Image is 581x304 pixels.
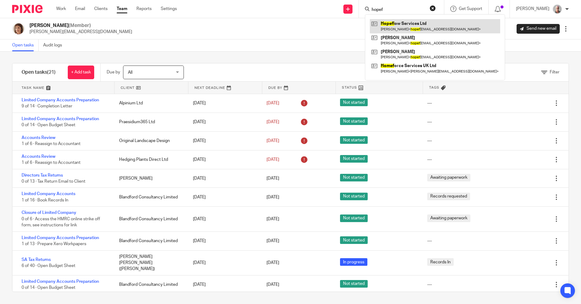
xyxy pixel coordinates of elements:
[516,6,549,12] p: [PERSON_NAME]
[340,258,367,266] span: In progress
[187,213,260,225] div: [DATE]
[187,116,260,128] div: [DATE]
[340,236,368,244] span: Not started
[187,154,260,166] div: [DATE]
[47,70,56,75] span: (21)
[75,6,85,12] a: Email
[187,172,260,184] div: [DATE]
[22,179,85,184] span: 0 of 13 · Tax Return Email to Client
[187,279,260,291] div: [DATE]
[113,97,187,109] div: Alpinium Ltd
[371,7,426,13] input: Search
[550,70,559,74] span: Filter
[69,23,91,28] span: (Member)
[430,5,436,11] button: Clear
[113,116,187,128] div: Praesidium365 Ltd
[22,242,86,246] span: 1 of 13 · Prepare Xero Workpapers
[113,191,187,203] div: Blandford Consultancy Limited
[22,236,99,240] a: Limited Company Accounts Preparation
[427,138,432,144] div: ---
[117,6,127,12] a: Team
[187,135,260,147] div: [DATE]
[128,70,132,75] span: All
[22,160,81,165] span: 1 of 6 · Reassign to Accountant
[113,235,187,247] div: Blandford Consultancy Limited
[340,280,368,288] span: Not started
[340,136,368,144] span: Not started
[22,98,99,102] a: Limited Company Accounts Preparation
[266,176,279,181] span: [DATE]
[266,195,279,199] span: [DATE]
[29,29,132,35] p: [PERSON_NAME][EMAIL_ADDRESS][DOMAIN_NAME]
[12,5,43,13] img: Pixie
[113,135,187,147] div: Original Landscape Design
[29,22,132,29] h2: [PERSON_NAME]
[427,174,470,181] span: Awaiting paperwork
[22,173,63,177] a: Directors Tax Returns
[340,155,368,163] span: Not started
[22,104,72,109] span: 9 of 14 · Completion Letter
[22,211,76,215] a: Closure of Limited Company
[266,157,279,162] span: [DATE]
[340,117,368,125] span: Not started
[517,24,560,34] a: Send new email
[427,193,470,200] span: Records requested
[340,214,368,222] span: Not started
[266,261,279,265] span: [DATE]
[266,239,279,243] span: [DATE]
[427,282,432,288] div: ---
[22,198,68,202] span: 1 of 16 · Book Records In
[187,191,260,203] div: [DATE]
[427,258,454,266] span: Records In
[22,258,51,262] a: SA Tax Returns
[459,7,482,11] span: Get Support
[187,97,260,109] div: [DATE]
[427,157,432,163] div: ---
[552,4,562,14] img: KR%20update.jpg
[429,85,439,90] span: Tags
[266,217,279,221] span: [DATE]
[22,264,75,268] span: 6 of 40 · Open Budget Sheet
[22,154,55,159] a: Accounts Review
[427,100,432,106] div: ---
[113,251,187,275] div: [PERSON_NAME] [PERSON_NAME] ([PERSON_NAME])
[22,217,100,228] span: 0 of 6 · Access the HMRC online strike off form, see instructions for link
[187,235,260,247] div: [DATE]
[56,6,66,12] a: Work
[22,142,81,146] span: 1 of 6 · Reassign to Accountant
[113,154,187,166] div: Hedging Plants Direct Ltd
[340,193,368,200] span: Not started
[187,257,260,269] div: [DATE]
[22,279,99,284] a: Limited Company Accounts Preparation
[113,172,187,184] div: [PERSON_NAME]
[161,6,177,12] a: Settings
[266,282,279,287] span: [DATE]
[94,6,108,12] a: Clients
[22,192,75,196] a: Limited Company Accounts
[427,214,470,222] span: Awaiting paperwork
[266,101,279,105] span: [DATE]
[22,69,56,76] h1: Open tasks
[340,174,368,181] span: Not started
[427,119,432,125] div: ---
[342,85,357,90] span: Status
[22,136,55,140] a: Accounts Review
[68,66,94,79] a: + Add task
[266,139,279,143] span: [DATE]
[113,213,187,225] div: Blandford Consultancy Limited
[266,120,279,124] span: [DATE]
[22,123,75,127] span: 0 of 14 · Open Budget Sheet
[43,39,67,51] a: Audit logs
[22,117,99,121] a: Limited Company Accounts Preparation
[22,285,75,290] span: 0 of 14 · Open Budget Sheet
[136,6,152,12] a: Reports
[113,279,187,291] div: Blandford Consultancy Limited
[107,69,120,75] p: Due by
[12,39,39,51] a: Open tasks
[427,238,432,244] div: ---
[12,22,25,35] img: Pixie%204.jpg
[340,99,368,106] span: Not started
